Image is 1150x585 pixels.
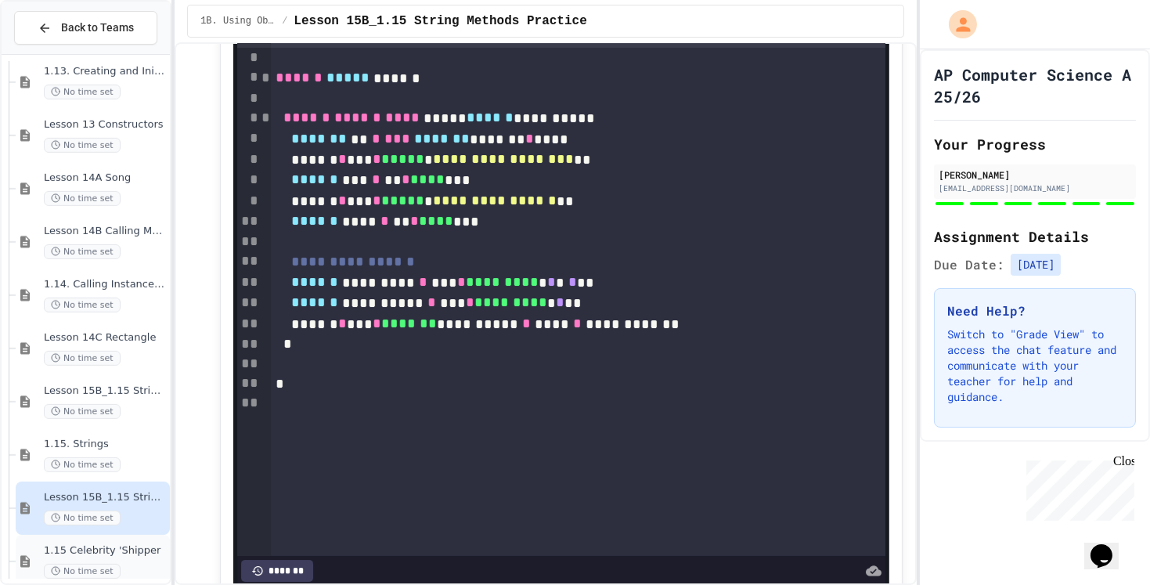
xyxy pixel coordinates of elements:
[282,15,287,27] span: /
[44,244,121,259] span: No time set
[44,457,121,472] span: No time set
[44,298,121,312] span: No time set
[934,226,1136,247] h2: Assignment Details
[947,327,1123,405] p: Switch to "Grade View" to access the chat feature and communicate with your teacher for help and ...
[14,11,157,45] button: Back to Teams
[44,225,167,238] span: Lesson 14B Calling Methods with Parameters
[294,12,586,31] span: Lesson 15B_1.15 String Methods Practice
[1084,522,1134,569] iframe: chat widget
[44,511,121,525] span: No time set
[44,385,167,398] span: Lesson 15B_1.15 String Methods Demonstration
[44,564,121,579] span: No time set
[44,172,167,185] span: Lesson 14A Song
[44,544,167,558] span: 1.15 Celebrity 'Shipper
[44,191,121,206] span: No time set
[44,65,167,78] span: 1.13. Creating and Initializing Objects: Constructors
[934,63,1136,107] h1: AP Computer Science A 25/26
[61,20,134,36] span: Back to Teams
[934,255,1004,274] span: Due Date:
[947,302,1123,320] h3: Need Help?
[934,133,1136,155] h2: Your Progress
[44,138,121,153] span: No time set
[44,438,167,451] span: 1.15. Strings
[44,491,167,504] span: Lesson 15B_1.15 String Methods Practice
[44,351,121,366] span: No time set
[200,15,276,27] span: 1B. Using Objects and Methods
[44,278,167,291] span: 1.14. Calling Instance Methods
[939,168,1131,182] div: [PERSON_NAME]
[44,404,121,419] span: No time set
[44,331,167,345] span: Lesson 14C Rectangle
[6,6,108,99] div: Chat with us now!Close
[1011,254,1061,276] span: [DATE]
[44,85,121,99] span: No time set
[44,118,167,132] span: Lesson 13 Constructors
[932,6,981,42] div: My Account
[939,182,1131,194] div: [EMAIL_ADDRESS][DOMAIN_NAME]
[1020,454,1134,521] iframe: chat widget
